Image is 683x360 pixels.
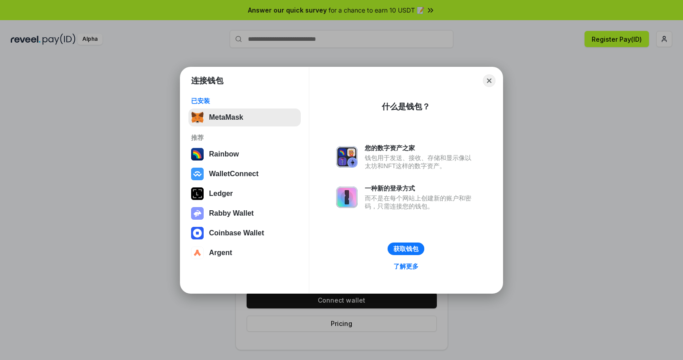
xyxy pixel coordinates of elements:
div: 获取钱包 [393,245,418,253]
div: 已安装 [191,97,298,105]
button: WalletConnect [188,165,301,183]
img: svg+xml,%3Csvg%20width%3D%22120%22%20height%3D%22120%22%20viewBox%3D%220%200%20120%20120%22%20fil... [191,148,204,160]
button: Ledger [188,185,301,203]
div: 推荐 [191,134,298,142]
div: Coinbase Wallet [209,229,264,237]
button: Rainbow [188,145,301,163]
div: 一种新的登录方式 [365,184,476,192]
div: 而不是在每个网站上创建新的账户和密码，只需连接您的钱包。 [365,194,476,210]
img: svg+xml,%3Csvg%20fill%3D%22none%22%20height%3D%2233%22%20viewBox%3D%220%200%2035%2033%22%20width%... [191,111,204,124]
img: svg+xml,%3Csvg%20xmlns%3D%22http%3A%2F%2Fwww.w3.org%2F2000%2Fsvg%22%20fill%3D%22none%22%20viewBox... [336,146,358,168]
div: Ledger [209,190,233,198]
div: WalletConnect [209,170,259,178]
div: 钱包用于发送、接收、存储和显示像以太坊和NFT这样的数字资产。 [365,154,476,170]
a: 了解更多 [388,260,424,272]
button: Argent [188,244,301,262]
h1: 连接钱包 [191,75,223,86]
img: svg+xml,%3Csvg%20width%3D%2228%22%20height%3D%2228%22%20viewBox%3D%220%200%2028%2028%22%20fill%3D... [191,227,204,239]
div: Rainbow [209,150,239,158]
img: svg+xml,%3Csvg%20xmlns%3D%22http%3A%2F%2Fwww.w3.org%2F2000%2Fsvg%22%20fill%3D%22none%22%20viewBox... [191,207,204,220]
button: Coinbase Wallet [188,224,301,242]
img: svg+xml,%3Csvg%20xmlns%3D%22http%3A%2F%2Fwww.w3.org%2F2000%2Fsvg%22%20width%3D%2228%22%20height%3... [191,187,204,200]
div: MetaMask [209,113,243,121]
div: 什么是钱包？ [382,101,430,112]
img: svg+xml,%3Csvg%20xmlns%3D%22http%3A%2F%2Fwww.w3.org%2F2000%2Fsvg%22%20fill%3D%22none%22%20viewBox... [336,187,358,208]
button: Close [483,74,495,87]
div: 您的数字资产之家 [365,144,476,152]
button: MetaMask [188,108,301,126]
button: 获取钱包 [388,243,424,255]
div: Argent [209,249,232,257]
button: Rabby Wallet [188,204,301,222]
div: 了解更多 [393,262,418,270]
div: Rabby Wallet [209,209,254,217]
img: svg+xml,%3Csvg%20width%3D%2228%22%20height%3D%2228%22%20viewBox%3D%220%200%2028%2028%22%20fill%3D... [191,247,204,259]
img: svg+xml,%3Csvg%20width%3D%2228%22%20height%3D%2228%22%20viewBox%3D%220%200%2028%2028%22%20fill%3D... [191,168,204,180]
